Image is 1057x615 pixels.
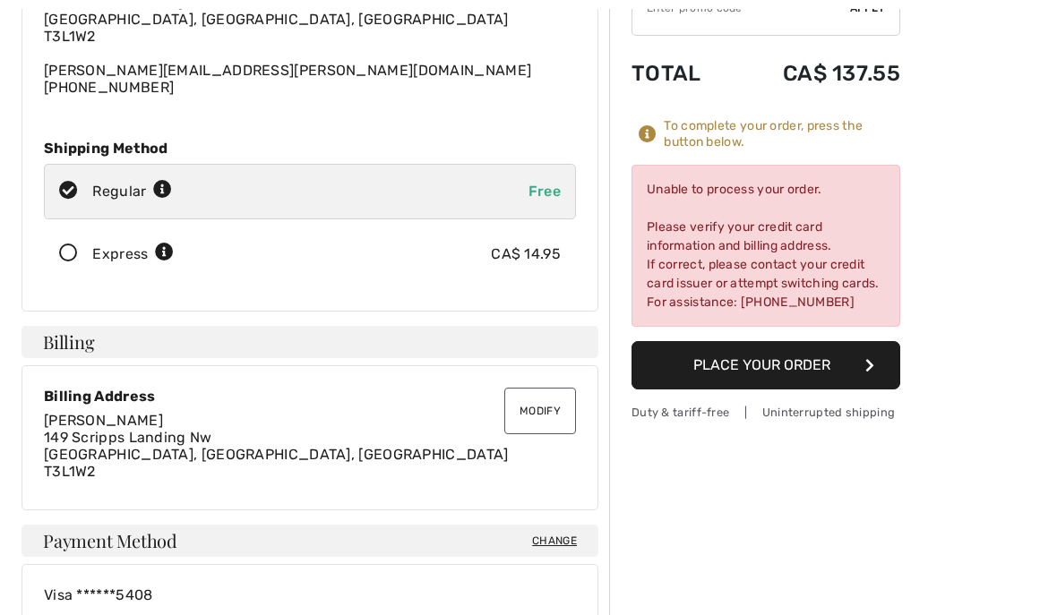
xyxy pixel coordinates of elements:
[44,140,576,157] div: Shipping Method
[92,243,174,265] div: Express
[44,429,509,480] span: 149 Scripps Landing Nw [GEOGRAPHIC_DATA], [GEOGRAPHIC_DATA], [GEOGRAPHIC_DATA] T3L1W2
[731,43,900,104] td: CA$ 137.55
[632,341,900,389] button: Place Your Order
[92,181,172,202] div: Regular
[532,533,577,549] span: Change
[664,118,900,150] div: To complete your order, press the button below.
[491,243,561,265] div: CA$ 14.95
[44,412,163,429] span: [PERSON_NAME]
[528,183,561,200] span: Free
[43,532,177,550] span: Payment Method
[44,79,174,96] a: [PHONE_NUMBER]
[632,165,900,327] div: Unable to process your order. Please verify your credit card information and billing address. If ...
[504,388,576,434] button: Modify
[632,43,731,104] td: Total
[43,333,94,351] span: Billing
[632,404,900,421] div: Duty & tariff-free | Uninterrupted shipping
[44,388,576,405] div: Billing Address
